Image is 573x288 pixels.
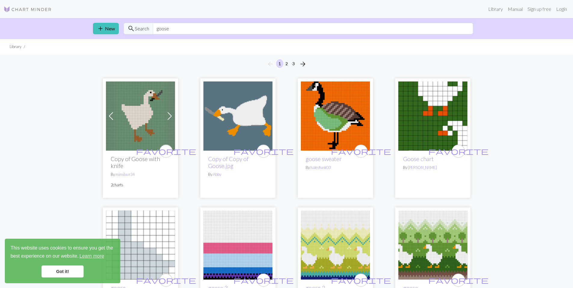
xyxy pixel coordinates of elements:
[111,155,170,169] h2: Copy of Goose with knife
[331,274,391,286] i: favourite
[203,210,273,280] img: goose 3
[354,145,368,158] button: favourite
[136,274,196,286] i: favourite
[42,265,84,277] a: dismiss cookie message
[408,165,437,170] a: [PERSON_NAME]
[159,145,173,158] button: favourite
[208,172,268,177] p: By
[428,274,488,286] i: favourite
[301,241,370,247] a: goose 2
[106,81,175,151] img: goose.png
[264,59,309,69] nav: Page navigation
[301,112,370,118] a: goose sweater
[505,3,525,15] a: Manual
[213,172,221,177] a: Abby
[233,145,294,157] i: favourite
[257,274,270,287] button: favourite
[276,59,283,68] button: 1
[10,44,21,50] li: Library
[106,241,175,247] a: goose
[486,3,505,15] a: Library
[257,145,270,158] button: favourite
[4,6,52,13] img: Logo
[354,274,368,287] button: favourite
[135,25,149,32] span: Search
[97,24,104,33] span: add
[306,165,365,170] p: By
[116,172,134,177] a: mimiluvr34
[331,146,391,156] span: favorite
[203,81,273,151] img: Goose.jpg
[428,145,488,157] i: favourite
[525,3,554,15] a: Sign up free
[554,3,569,15] a: Login
[203,241,273,247] a: goose 3
[297,59,309,69] button: Next
[128,24,135,33] span: search
[310,165,331,170] a: haleyfunk03
[136,146,196,156] span: favorite
[299,60,307,68] i: Next
[398,210,467,280] img: goose
[159,274,173,287] button: favourite
[428,146,488,156] span: favorite
[428,275,488,285] span: favorite
[11,244,115,261] span: This website uses cookies to ensure you get the best experience on our website.
[452,145,465,158] button: favourite
[106,112,175,118] a: goose.png
[203,112,273,118] a: Goose.jpg
[331,145,391,157] i: favourite
[398,81,467,151] img: Goose chart
[136,275,196,285] span: favorite
[301,210,370,280] img: goose 2
[208,155,248,169] a: Copy of Copy of Goose.jpg
[233,146,294,156] span: favorite
[5,239,120,283] div: cookieconsent
[233,275,294,285] span: favorite
[93,23,119,34] a: New
[306,155,342,162] a: goose sweater
[301,81,370,151] img: goose sweater
[398,241,467,247] a: goose
[79,252,105,261] a: learn more about cookies
[136,145,196,157] i: favourite
[111,172,170,177] p: By
[299,60,307,68] span: arrow_forward
[290,59,297,68] button: 3
[233,274,294,286] i: favourite
[331,275,391,285] span: favorite
[403,155,434,162] a: Goose chart
[452,274,465,287] button: favourite
[403,165,463,170] p: By
[106,210,175,280] img: goose
[283,59,290,68] button: 2
[111,182,170,188] p: 2 charts
[398,112,467,118] a: Goose chart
